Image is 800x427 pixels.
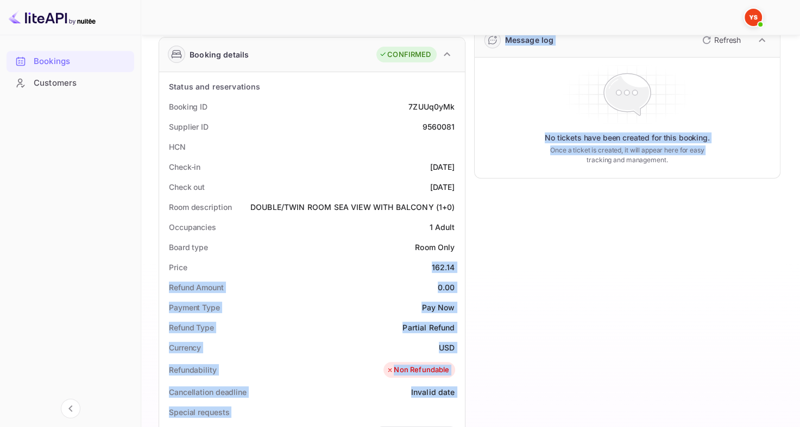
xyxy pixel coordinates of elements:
[430,181,455,193] div: [DATE]
[408,101,455,112] div: 7ZUUq0yMk
[169,282,224,293] div: Refund Amount
[169,181,205,193] div: Check out
[7,73,134,93] a: Customers
[250,201,455,213] div: DOUBLE/TWIN ROOM SEA VIEW WITH BALCONY (1+0)
[545,132,710,143] p: No tickets have been created for this booking.
[169,161,200,173] div: Check-in
[34,55,129,68] div: Bookings
[7,51,134,71] a: Bookings
[169,262,187,273] div: Price
[429,221,455,233] div: 1 Adult
[169,201,231,213] div: Room description
[432,262,455,273] div: 162.14
[696,31,745,49] button: Refresh
[7,73,134,94] div: Customers
[386,365,449,375] div: Non Refundable
[421,302,455,313] div: Pay Now
[61,399,80,418] button: Collapse navigation
[169,302,220,313] div: Payment Type
[169,101,207,112] div: Booking ID
[745,9,762,26] img: Yandex Support
[379,49,431,60] div: CONFIRMED
[545,145,709,165] p: Once a ticket is created, it will appear here for easy tracking and management.
[190,49,249,60] div: Booking details
[169,221,216,233] div: Occupancies
[34,77,129,90] div: Customers
[438,282,455,293] div: 0.00
[169,386,247,398] div: Cancellation deadline
[169,342,201,353] div: Currency
[402,322,455,333] div: Partial Refund
[169,322,214,333] div: Refund Type
[415,241,455,253] div: Room Only
[9,9,96,26] img: LiteAPI logo
[430,161,455,173] div: [DATE]
[505,34,554,46] div: Message log
[169,141,186,152] div: HCN
[411,386,455,398] div: Invalid date
[169,121,209,132] div: Supplier ID
[714,34,741,46] p: Refresh
[422,121,455,132] div: 9560081
[169,364,217,375] div: Refundability
[169,406,229,418] div: Special requests
[169,81,260,92] div: Status and reservations
[439,342,455,353] div: USD
[7,51,134,72] div: Bookings
[169,241,208,253] div: Board type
